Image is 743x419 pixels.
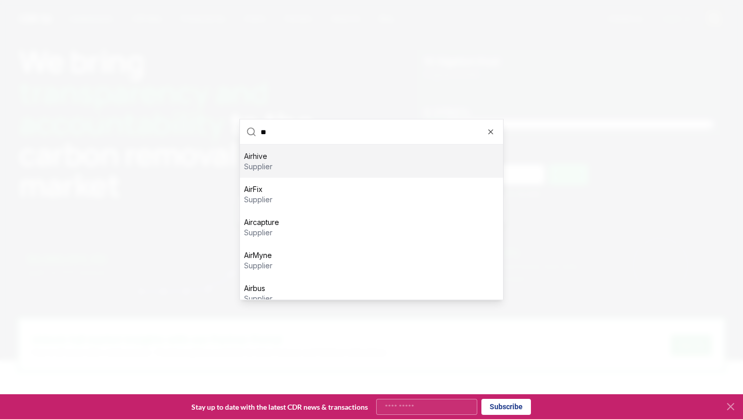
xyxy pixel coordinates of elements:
[244,162,272,172] p: supplier
[244,217,279,228] p: Aircapture
[244,261,272,271] p: supplier
[244,151,272,162] p: Airhive
[244,195,272,205] p: supplier
[244,228,279,238] p: supplier
[244,294,272,304] p: supplier
[244,184,272,195] p: AirFix
[244,250,272,261] p: AirMyne
[244,283,272,294] p: Airbus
